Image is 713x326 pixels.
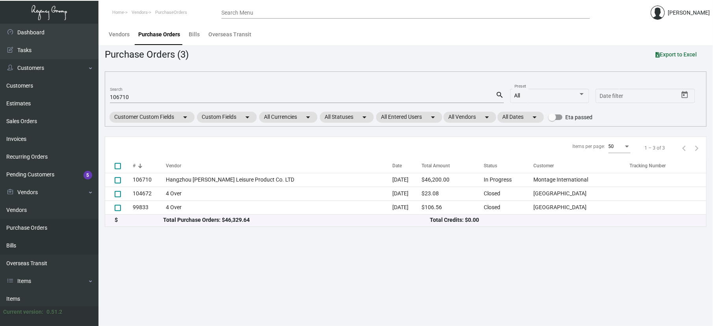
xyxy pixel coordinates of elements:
[533,162,554,169] div: Customer
[533,162,630,169] div: Customer
[421,162,484,169] div: Total Amount
[259,112,318,123] mat-chip: All Currencies
[496,90,504,100] mat-icon: search
[115,216,163,224] div: $
[600,93,624,99] input: Start date
[533,200,630,214] td: [GEOGRAPHIC_DATA]
[133,200,166,214] td: 99833
[421,162,450,169] div: Total Amount
[645,144,665,152] div: 1 – 3 of 3
[482,112,492,122] mat-icon: arrow_drop_down
[484,173,533,187] td: In Progress
[105,47,189,62] div: Purchase Orders (3)
[392,200,421,214] td: [DATE]
[609,144,631,150] mat-select: Items per page:
[46,308,62,316] div: 0.51.2
[678,142,691,154] button: Previous page
[650,47,704,62] button: Export to Excel
[155,10,187,15] span: PurchaseOrders
[630,162,706,169] div: Tracking Number
[3,308,43,316] div: Current version:
[166,187,393,200] td: 4 Over
[166,162,182,169] div: Vendor
[166,200,393,214] td: 4 Over
[392,162,402,169] div: Date
[631,93,669,99] input: End date
[138,30,180,39] div: Purchase Orders
[360,112,369,122] mat-icon: arrow_drop_down
[533,187,630,200] td: [GEOGRAPHIC_DATA]
[180,112,190,122] mat-icon: arrow_drop_down
[166,173,393,187] td: Hangzhou [PERSON_NAME] Leisure Product Co. LTD
[430,216,697,224] div: Total Credits: $0.00
[530,112,539,122] mat-icon: arrow_drop_down
[514,92,520,99] span: All
[651,6,665,20] img: admin@bootstrapmaster.com
[392,162,421,169] div: Date
[679,89,691,101] button: Open calendar
[133,187,166,200] td: 104672
[112,10,124,15] span: Home
[573,143,605,150] div: Items per page:
[166,162,393,169] div: Vendor
[484,187,533,200] td: Closed
[189,30,200,39] div: Bills
[691,142,703,154] button: Next page
[133,162,136,169] div: #
[197,112,257,123] mat-chip: Custom Fields
[421,173,484,187] td: $46,200.00
[421,200,484,214] td: $106.56
[484,162,533,169] div: Status
[428,112,438,122] mat-icon: arrow_drop_down
[484,162,498,169] div: Status
[110,112,195,123] mat-chip: Customer Custom Fields
[392,173,421,187] td: [DATE]
[566,112,593,122] span: Eta passed
[421,187,484,200] td: $23.08
[376,112,442,123] mat-chip: All Entered Users
[444,112,496,123] mat-chip: All Vendors
[630,162,666,169] div: Tracking Number
[163,216,430,224] div: Total Purchase Orders: $46,329.64
[392,187,421,200] td: [DATE]
[533,173,630,187] td: Montage International
[484,200,533,214] td: Closed
[243,112,252,122] mat-icon: arrow_drop_down
[609,144,614,149] span: 50
[109,30,130,39] div: Vendors
[498,112,544,123] mat-chip: All Dates
[320,112,374,123] mat-chip: All Statuses
[208,30,251,39] div: Overseas Transit
[656,51,697,58] span: Export to Excel
[303,112,313,122] mat-icon: arrow_drop_down
[133,173,166,187] td: 106710
[132,10,148,15] span: Vendors
[668,9,710,17] div: [PERSON_NAME]
[133,162,166,169] div: #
